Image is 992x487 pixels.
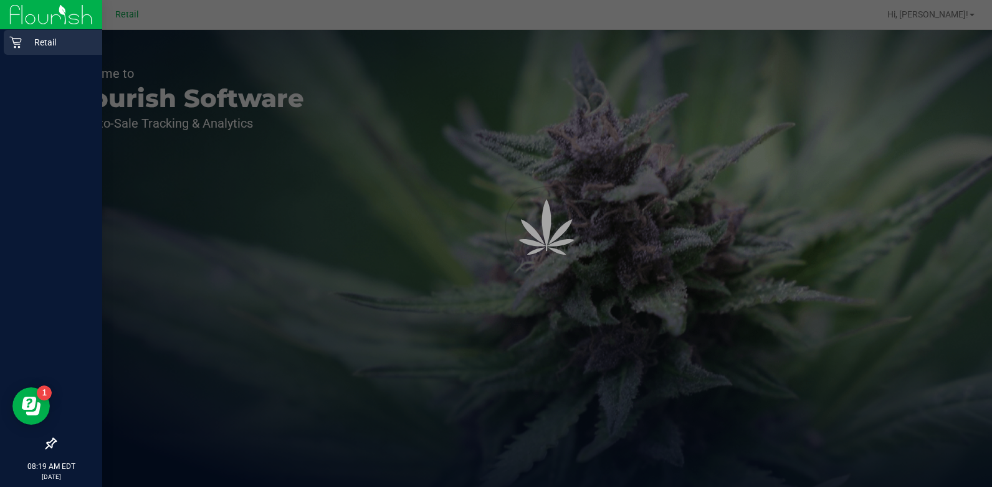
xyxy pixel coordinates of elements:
p: Retail [22,35,97,50]
p: 08:19 AM EDT [6,461,97,472]
inline-svg: Retail [9,36,22,49]
iframe: Resource center unread badge [37,385,52,400]
iframe: Resource center [12,387,50,425]
p: [DATE] [6,472,97,481]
